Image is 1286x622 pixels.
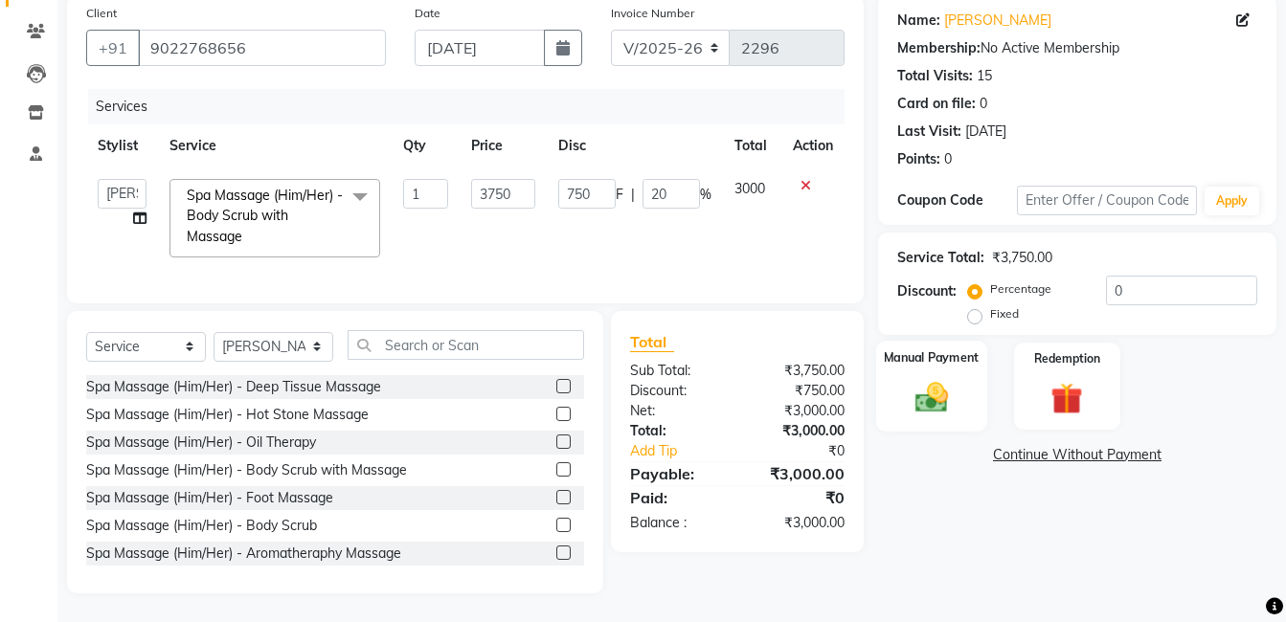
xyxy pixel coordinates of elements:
div: ₹3,000.00 [737,421,859,441]
div: Service Total: [897,248,984,268]
div: Sub Total: [616,361,737,381]
div: ₹0 [737,486,859,509]
th: Service [158,124,392,167]
label: Redemption [1034,350,1100,367]
div: 15 [977,66,992,86]
div: Spa Massage (Him/Her) - Hot Stone Massage [86,405,369,425]
input: Search or Scan [348,330,584,360]
div: 0 [944,149,952,169]
th: Action [781,124,845,167]
div: Spa Massage (Him/Her) - Aromatheraphy Massage [86,544,401,564]
a: [PERSON_NAME] [944,11,1051,31]
div: Net: [616,401,737,421]
label: Date [415,5,440,22]
th: Disc [547,124,723,167]
div: Services [88,89,859,124]
span: 3000 [734,180,765,197]
input: Enter Offer / Coupon Code [1017,186,1197,215]
div: Coupon Code [897,190,1017,211]
div: Balance : [616,513,737,533]
span: F [616,185,623,205]
div: Membership: [897,38,981,58]
div: Spa Massage (Him/Her) - Body Scrub with Massage [86,460,407,480]
span: Spa Massage (Him/Her) - Body Scrub with Massage [187,187,343,245]
span: | [631,185,635,205]
th: Price [460,124,548,167]
a: Add Tip [616,441,757,461]
button: +91 [86,30,140,66]
div: Points: [897,149,940,169]
div: ₹750.00 [737,381,859,401]
div: Paid: [616,486,737,509]
th: Stylist [86,124,158,167]
label: Invoice Number [611,5,694,22]
div: Spa Massage (Him/Her) - Oil Therapy [86,433,316,453]
div: ₹3,000.00 [737,401,859,421]
div: Last Visit: [897,122,961,142]
div: 0 [980,94,987,114]
div: Spa Massage (Him/Her) - Deep Tissue Massage [86,377,381,397]
div: ₹0 [757,441,859,461]
div: Total Visits: [897,66,973,86]
label: Client [86,5,117,22]
img: _gift.svg [1041,379,1093,418]
div: Spa Massage (Him/Her) - Body Scrub [86,516,317,536]
label: Manual Payment [884,348,980,367]
div: Spa Massage (Him/Her) - Foot Massage [86,488,333,508]
th: Total [723,124,781,167]
div: No Active Membership [897,38,1257,58]
div: Payable: [616,462,737,485]
a: Continue Without Payment [882,445,1273,465]
div: ₹3,000.00 [737,462,859,485]
span: % [700,185,711,205]
div: Total: [616,421,737,441]
div: [DATE] [965,122,1006,142]
div: Discount: [616,381,737,401]
div: Discount: [897,281,957,301]
div: ₹3,000.00 [737,513,859,533]
button: Apply [1205,187,1259,215]
span: Total [630,332,674,352]
th: Qty [392,124,460,167]
div: Card on file: [897,94,976,114]
div: ₹3,750.00 [992,248,1052,268]
img: _cash.svg [905,378,959,416]
div: Name: [897,11,940,31]
input: Search by Name/Mobile/Email/Code [138,30,386,66]
label: Fixed [990,305,1019,322]
label: Percentage [990,280,1051,298]
a: x [242,228,251,245]
div: ₹3,750.00 [737,361,859,381]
